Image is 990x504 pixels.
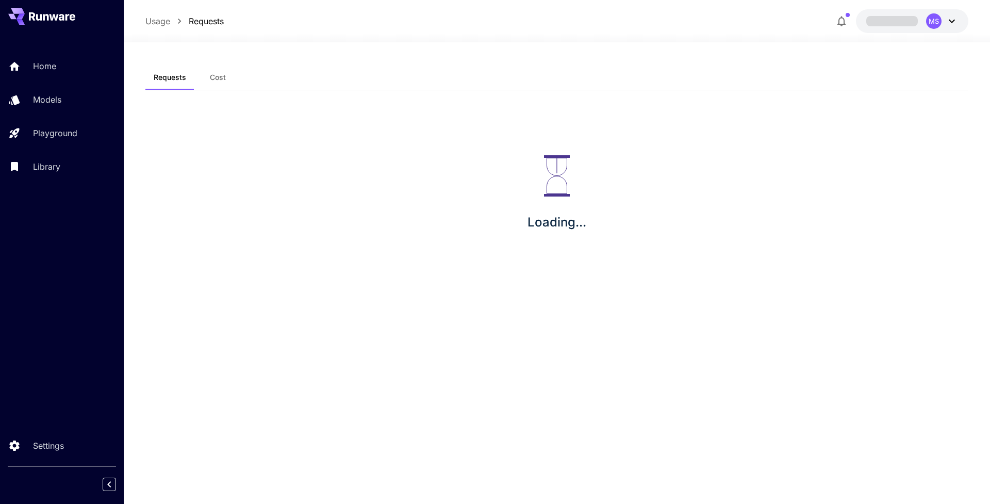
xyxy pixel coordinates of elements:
nav: breadcrumb [145,15,224,27]
p: Library [33,160,60,173]
p: Playground [33,127,77,139]
a: Usage [145,15,170,27]
span: Cost [210,73,226,82]
span: Requests [154,73,186,82]
div: MS [926,13,942,29]
p: Models [33,93,61,106]
a: Requests [189,15,224,27]
button: Collapse sidebar [103,478,116,491]
button: MS [856,9,968,33]
p: Loading... [527,213,586,232]
p: Home [33,60,56,72]
p: Settings [33,440,64,452]
div: Collapse sidebar [110,475,124,494]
